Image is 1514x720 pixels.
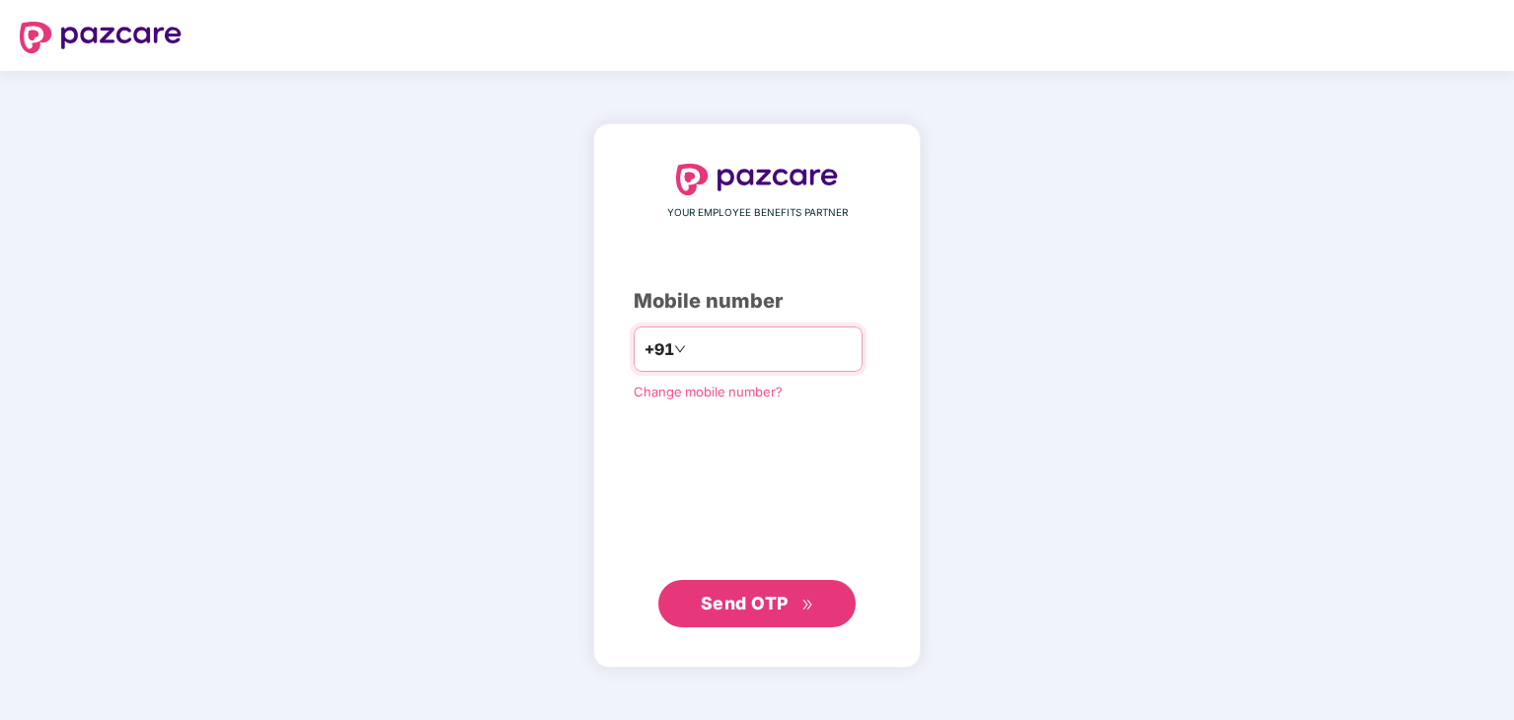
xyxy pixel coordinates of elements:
[674,343,686,355] span: down
[701,593,789,613] span: Send OTP
[801,599,814,612] span: double-right
[634,384,783,399] a: Change mobile number?
[667,205,848,221] span: YOUR EMPLOYEE BENEFITS PARTNER
[658,580,856,627] button: Send OTPdouble-right
[634,286,880,317] div: Mobile number
[676,164,838,195] img: logo
[644,337,674,362] span: +91
[20,22,182,53] img: logo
